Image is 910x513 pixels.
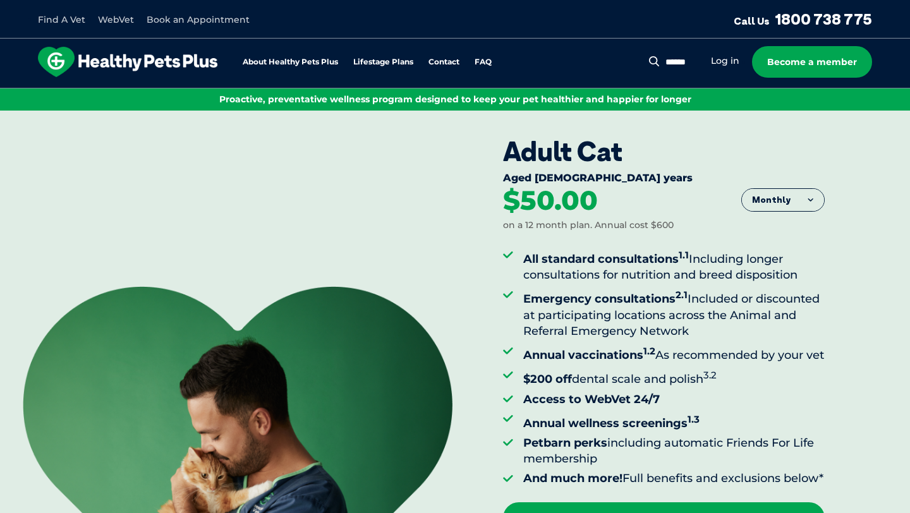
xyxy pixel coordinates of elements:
a: Book an Appointment [147,14,250,25]
strong: Petbarn perks [523,436,607,450]
a: About Healthy Pets Plus [243,58,338,66]
sup: 1.1 [679,249,689,261]
strong: Annual vaccinations [523,348,655,362]
a: Become a member [752,46,872,78]
a: Call Us1800 738 775 [734,9,872,28]
a: WebVet [98,14,134,25]
img: hpp-logo [38,47,217,77]
span: Proactive, preventative wellness program designed to keep your pet healthier and happier for longer [219,94,691,105]
button: Search [646,55,662,68]
strong: Access to WebVet 24/7 [523,392,660,406]
strong: Emergency consultations [523,292,688,306]
a: Lifestage Plans [353,58,413,66]
div: on a 12 month plan. Annual cost $600 [503,219,674,232]
sup: 3.2 [703,369,717,381]
li: dental scale and polish [523,367,825,387]
strong: All standard consultations [523,252,689,266]
div: Aged [DEMOGRAPHIC_DATA] years [503,172,825,187]
strong: And much more! [523,471,622,485]
sup: 1.3 [688,413,700,425]
sup: 2.1 [676,289,688,301]
a: Contact [428,58,459,66]
strong: Annual wellness screenings [523,416,700,430]
li: including automatic Friends For Life membership [523,435,825,467]
li: As recommended by your vet [523,343,825,363]
a: FAQ [475,58,492,66]
strong: $200 off [523,372,572,386]
li: Including longer consultations for nutrition and breed disposition [523,247,825,283]
div: $50.00 [503,187,598,215]
div: Adult Cat [503,136,825,167]
span: Call Us [734,15,770,27]
li: Included or discounted at participating locations across the Animal and Referral Emergency Network [523,287,825,339]
button: Monthly [742,189,824,212]
sup: 1.2 [643,345,655,357]
a: Find A Vet [38,14,85,25]
li: Full benefits and exclusions below* [523,471,825,486]
a: Log in [711,55,739,67]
